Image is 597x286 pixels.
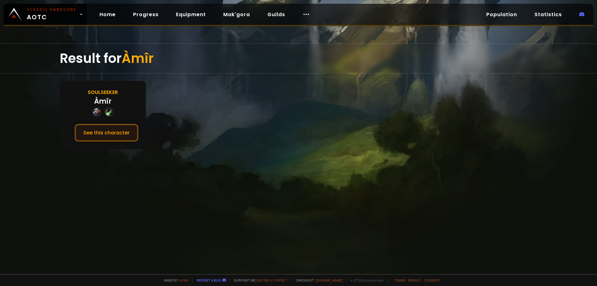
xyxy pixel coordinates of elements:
a: a fan [179,278,188,283]
a: Guilds [262,8,290,21]
div: Àmîr [94,96,112,106]
span: Support me, [230,278,288,283]
a: Population [481,8,522,21]
a: Classic HardcoreAOTC [4,4,87,25]
span: Made by [160,278,188,283]
a: Equipment [171,8,211,21]
a: Mak'gora [218,8,255,21]
span: AOTC [27,7,76,22]
small: Classic Hardcore [27,7,76,12]
span: Àmîr [122,49,154,68]
div: Soulseeker [88,88,118,96]
button: See this character [75,124,138,142]
div: Result for [60,44,537,73]
span: Checkout [292,278,343,283]
a: Privacy [408,278,421,283]
a: Buy me a coffee [257,278,288,283]
span: v. d752d5 - production [346,278,384,283]
a: Statistics [530,8,567,21]
a: Consent [424,278,440,283]
a: [DOMAIN_NAME] [316,278,343,283]
a: Terms [394,278,405,283]
a: Report a bug [197,278,221,283]
a: Home [95,8,121,21]
a: Progress [128,8,164,21]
